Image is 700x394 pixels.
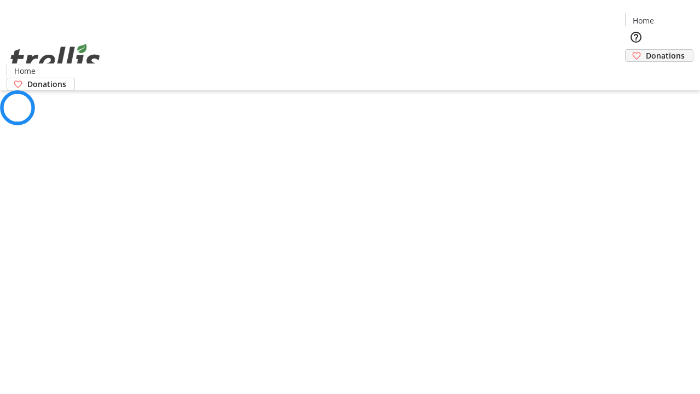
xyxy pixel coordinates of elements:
[625,62,647,84] button: Cart
[626,15,661,26] a: Home
[633,15,654,26] span: Home
[646,50,685,61] span: Donations
[7,65,42,77] a: Home
[7,78,75,90] a: Donations
[14,65,36,77] span: Home
[625,26,647,48] button: Help
[625,49,693,62] a: Donations
[7,32,104,86] img: Orient E2E Organization 62PuBA5FJd's Logo
[27,78,66,90] span: Donations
